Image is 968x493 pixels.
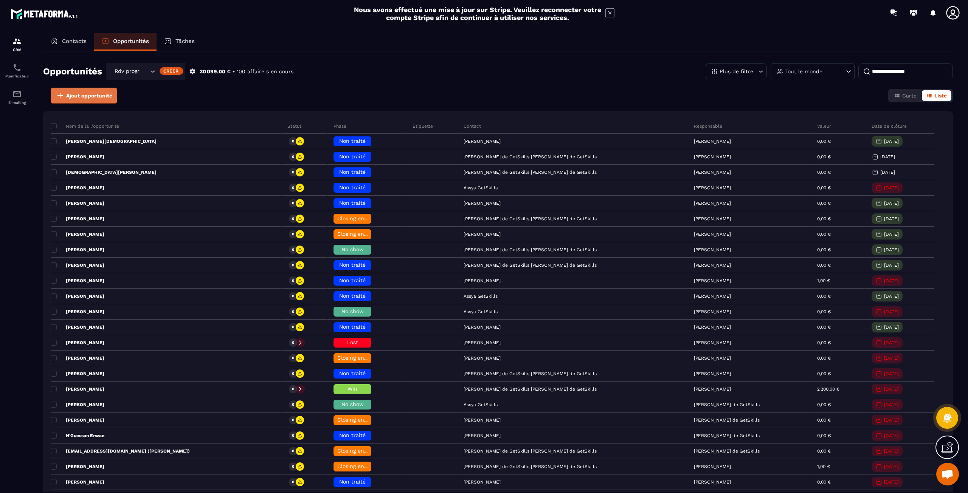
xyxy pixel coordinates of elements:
[922,90,951,101] button: Liste
[817,479,831,485] p: 0,00 €
[817,464,830,469] p: 1,00 €
[694,464,731,469] p: [PERSON_NAME]
[51,402,104,408] p: [PERSON_NAME]
[464,123,481,129] p: Contact
[339,138,366,144] span: Non traité
[113,67,141,76] span: Rdv programmé
[884,294,899,299] p: [DATE]
[694,263,731,268] p: [PERSON_NAME]
[334,123,346,129] p: Phase
[2,74,32,78] p: Planificateur
[292,448,294,454] p: 0
[12,90,22,99] img: email
[51,417,104,423] p: [PERSON_NAME]
[880,170,895,175] p: [DATE]
[817,123,831,129] p: Valeur
[694,170,731,175] p: [PERSON_NAME]
[347,339,358,345] span: Lost
[339,153,366,159] span: Non traité
[817,355,831,361] p: 0,00 €
[51,216,104,222] p: [PERSON_NAME]
[890,90,921,101] button: Carte
[884,278,899,283] p: [DATE]
[51,386,104,392] p: [PERSON_NAME]
[694,294,731,299] p: [PERSON_NAME]
[902,93,917,99] span: Carte
[292,309,294,314] p: 0
[884,139,899,144] p: [DATE]
[51,448,190,454] p: [EMAIL_ADDRESS][DOMAIN_NAME] ([PERSON_NAME])
[694,247,731,252] p: [PERSON_NAME]
[341,401,364,407] span: No show
[339,324,366,330] span: Non traité
[12,37,22,46] img: formation
[694,123,722,129] p: Responsable
[339,293,366,299] span: Non traité
[817,216,831,221] p: 0,00 €
[292,371,294,376] p: 0
[12,63,22,72] img: scheduler
[51,464,104,470] p: [PERSON_NAME]
[51,278,104,284] p: [PERSON_NAME]
[43,33,94,51] a: Contacts
[884,371,899,376] p: [DATE]
[884,340,899,345] p: [DATE]
[141,67,148,76] input: Search for option
[694,325,731,330] p: [PERSON_NAME]
[292,402,294,407] p: 0
[817,340,831,345] p: 0,00 €
[884,247,899,252] p: [DATE]
[51,324,104,330] p: [PERSON_NAME]
[337,448,380,454] span: Closing en cours
[287,123,301,129] p: Statut
[884,185,899,190] p: [DATE]
[817,309,831,314] p: 0,00 €
[339,184,366,190] span: Non traité
[237,68,293,75] p: 100 affaire s en cours
[694,139,731,144] p: [PERSON_NAME]
[694,185,731,190] p: [PERSON_NAME]
[880,154,895,159] p: [DATE]
[51,309,104,315] p: [PERSON_NAME]
[51,123,119,129] p: Nom de la l'opportunité
[884,201,899,206] p: [DATE]
[292,464,294,469] p: 0
[51,138,157,144] p: [PERSON_NAME][DEMOGRAPHIC_DATA]
[817,371,831,376] p: 0,00 €
[292,201,294,206] p: 0
[339,169,366,175] span: Non traité
[884,216,899,221] p: [DATE]
[292,263,294,268] p: 0
[292,479,294,485] p: 0
[720,69,753,74] p: Plus de filtre
[339,277,366,283] span: Non traité
[884,448,899,454] p: [DATE]
[817,278,830,283] p: 1,00 €
[2,57,32,84] a: schedulerschedulerPlanificateur
[817,402,831,407] p: 0,00 €
[292,340,294,345] p: 0
[884,309,899,314] p: [DATE]
[339,479,366,485] span: Non traité
[884,402,899,407] p: [DATE]
[292,185,294,190] p: 0
[200,68,231,75] p: 30 099,00 €
[292,247,294,252] p: 0
[62,38,87,45] p: Contacts
[51,169,157,175] p: [DEMOGRAPHIC_DATA][PERSON_NAME]
[884,464,899,469] p: [DATE]
[817,325,831,330] p: 0,00 €
[157,33,202,51] a: Tâches
[43,64,102,79] h2: Opportunités
[694,417,760,423] p: [PERSON_NAME] de GetSkills
[413,123,433,129] p: Étiquette
[292,294,294,299] p: 0
[11,7,79,20] img: logo
[337,463,380,469] span: Closing en cours
[51,200,104,206] p: [PERSON_NAME]
[106,63,185,80] div: Search for option
[337,231,380,237] span: Closing en cours
[160,67,183,75] div: Créer
[817,185,831,190] p: 0,00 €
[51,340,104,346] p: [PERSON_NAME]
